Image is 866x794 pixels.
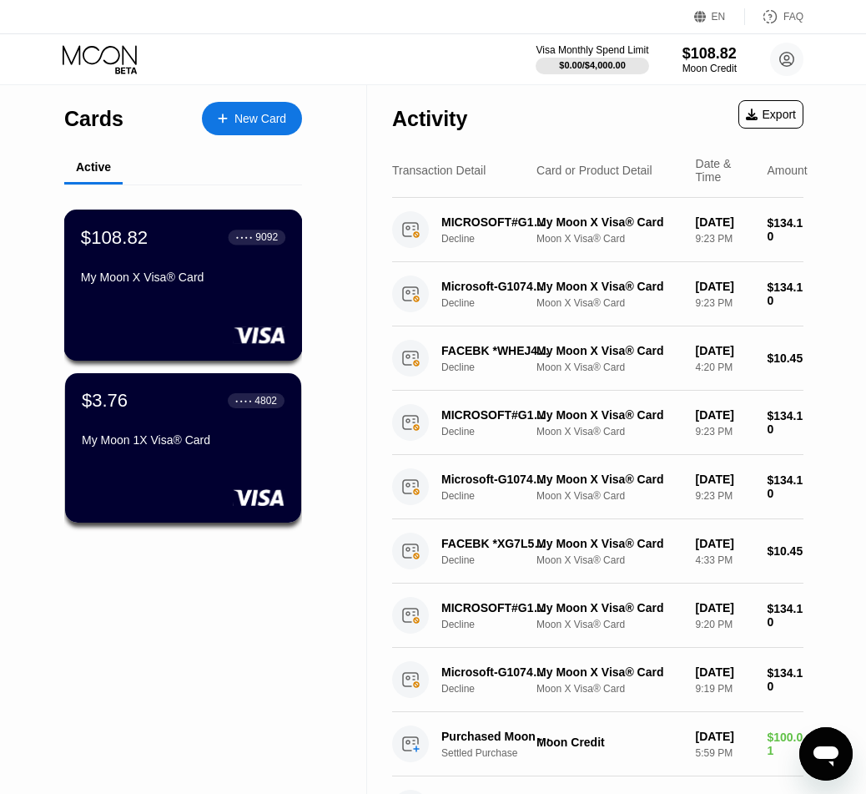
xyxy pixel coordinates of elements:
div: Active [76,160,111,174]
div: 9:23 PM [696,233,754,245]
div: Transaction Detail [392,164,486,177]
div: Decline [441,297,559,309]
div: $10.45 [767,351,803,365]
div: Moon X Visa® Card [536,426,682,437]
div: [DATE] [696,601,754,614]
div: FACEBK *WHEJ4ZUND2 [DOMAIN_NAME][URL] US [441,344,551,357]
div: [DATE] [696,408,754,422]
div: Moon X Visa® Card [536,233,682,245]
div: $134.10 [767,473,803,500]
div: Microsoft-G107416531 800-6427676 USDeclineMy Moon X Visa® CardMoon X Visa® Card[DATE]9:23 PM$134.10 [392,262,803,326]
div: 9:23 PM [696,490,754,502]
div: Microsoft-G107416531 800-6427676 US [441,665,551,679]
div: Decline [441,233,559,245]
div: $108.82Moon Credit [682,45,737,74]
div: ● ● ● ● [236,235,253,240]
div: 5:59 PM [696,747,754,759]
div: $3.76 [82,390,128,412]
div: $3.76● ● ● ●4802My Moon 1X Visa® Card [65,373,301,523]
div: Decline [441,683,559,695]
div: Date & Time [696,157,754,184]
div: $108.82 [81,226,148,248]
div: FACEBK *XG7L5W8PD2 650-5434800 US [441,537,551,550]
div: Settled Purchase [441,747,559,759]
div: Decline [441,619,559,630]
div: $10.45 [767,544,803,558]
div: $134.10 [767,281,803,307]
div: 4:33 PM [696,554,754,566]
div: My Moon X Visa® Card [536,537,682,550]
div: [DATE] [696,344,754,357]
div: Moon X Visa® Card [536,297,682,309]
div: FACEBK *WHEJ4ZUND2 [DOMAIN_NAME][URL] USDeclineMy Moon X Visa® CardMoon X Visa® Card[DATE]4:20 PM... [392,326,803,391]
div: MICROSOFT#G107416531 [PHONE_NUMBER] USDeclineMy Moon X Visa® CardMoon X Visa® Card[DATE]9:23 PM$1... [392,198,803,262]
div: $100.01 [767,731,803,757]
div: 9092 [255,231,278,243]
div: Moon X Visa® Card [536,554,682,566]
div: MICROSOFT#G107416531 [PHONE_NUMBER] US [441,601,551,614]
div: Cards [64,107,123,131]
div: My Moon X Visa® Card [81,271,285,284]
div: My Moon X Visa® Card [536,408,682,422]
div: Microsoft-G107416531 800-6427676 USDeclineMy Moon X Visa® CardMoon X Visa® Card[DATE]9:23 PM$134.10 [392,455,803,519]
div: 9:20 PM [696,619,754,630]
div: $134.10 [767,409,803,436]
div: Decline [441,362,559,373]
div: Microsoft-G107416531 800-6427676 US [441,280,551,293]
div: Visa Monthly Spend Limit$0.00/$4,000.00 [536,44,648,74]
div: Decline [441,426,559,437]
div: MICROSOFT#G107416531 [PHONE_NUMBER] USDeclineMy Moon X Visa® CardMoon X Visa® Card[DATE]9:23 PM$1... [392,391,803,455]
div: My Moon X Visa® Card [536,280,682,293]
div: FAQ [783,11,803,23]
div: New Card [234,112,286,126]
div: Card or Product Detail [536,164,652,177]
div: New Card [202,102,302,135]
div: $108.82 [682,45,737,63]
div: My Moon X Visa® Card [536,473,682,486]
div: Moon X Visa® Card [536,490,682,502]
div: Export [746,108,796,121]
div: Moon X Visa® Card [536,619,682,630]
div: My Moon X Visa® Card [536,601,682,614]
div: My Moon X Visa® Card [536,344,682,357]
div: [DATE] [696,473,754,486]
div: Moon X Visa® Card [536,683,682,695]
div: FACEBK *XG7L5W8PD2 650-5434800 USDeclineMy Moon X Visa® CardMoon X Visa® Card[DATE]4:33 PM$10.45 [392,519,803,584]
div: $134.10 [767,216,803,243]
div: $134.10 [767,666,803,693]
div: MICROSOFT#G107416531 [PHONE_NUMBER] USDeclineMy Moon X Visa® CardMoon X Visa® Card[DATE]9:20 PM$1... [392,584,803,648]
div: My Moon 1X Visa® Card [82,433,284,447]
div: Amount [767,164,807,177]
div: MICROSOFT#G107416531 [PHONE_NUMBER] US [441,215,551,229]
div: 4:20 PM [696,362,754,373]
div: FAQ [745,8,803,25]
div: My Moon X Visa® Card [536,215,682,229]
div: Moon X Visa® Card [536,362,682,373]
div: Decline [441,490,559,502]
div: $134.10 [767,602,803,629]
div: [DATE] [696,280,754,293]
div: 9:19 PM [696,683,754,695]
div: EN [712,11,726,23]
div: Purchased Moon Credit [441,730,551,743]
div: [DATE] [696,215,754,229]
div: ● ● ● ● [235,398,252,403]
div: MICROSOFT#G107416531 [PHONE_NUMBER] US [441,408,551,422]
div: $0.00 / $4,000.00 [559,60,626,70]
div: Visa Monthly Spend Limit [536,44,648,56]
div: [DATE] [696,665,754,679]
div: [DATE] [696,730,754,743]
div: $108.82● ● ● ●9092My Moon X Visa® Card [65,210,301,360]
div: My Moon X Visa® Card [536,665,682,679]
div: Microsoft-G107416531 800-6427676 US [441,473,551,486]
div: Moon Credit [536,736,682,749]
div: [DATE] [696,537,754,550]
div: EN [694,8,745,25]
div: Microsoft-G107416531 800-6427676 USDeclineMy Moon X Visa® CardMoon X Visa® Card[DATE]9:19 PM$134.10 [392,648,803,712]
div: 9:23 PM [696,297,754,309]
div: Activity [392,107,467,131]
div: 9:23 PM [696,426,754,437]
div: Export [738,100,803,129]
div: 4802 [254,395,277,407]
